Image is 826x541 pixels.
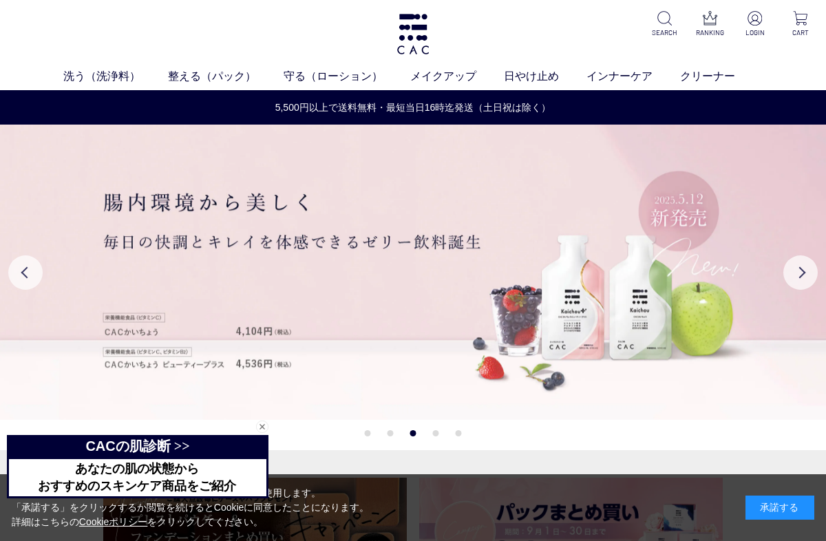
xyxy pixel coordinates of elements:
a: RANKING [695,11,724,38]
button: Previous [8,255,43,290]
a: メイクアップ [410,68,504,85]
p: LOGIN [741,28,770,38]
p: SEARCH [650,28,679,38]
a: Cookieポリシー [79,516,148,527]
a: CART [786,11,815,38]
img: logo [395,14,431,54]
div: 承諾する [745,496,814,520]
a: 5,500円以上で送料無料・最短当日16時迄発送（土日祝は除く） [1,100,825,115]
div: 当サイトでは、お客様へのサービス向上のためにCookieを使用します。 「承諾する」をクリックするか閲覧を続けるとCookieに同意したことになります。 詳細はこちらの をクリックしてください。 [12,486,370,529]
a: インナーケア [586,68,680,85]
button: Next [783,255,818,290]
a: SEARCH [650,11,679,38]
a: 洗う（洗浄料） [63,68,168,85]
p: RANKING [695,28,724,38]
a: 日やけ止め [504,68,586,85]
a: 整える（パック） [168,68,284,85]
button: 3 of 5 [410,430,416,436]
a: クリーナー [680,68,763,85]
a: 守る（ローション） [284,68,410,85]
button: 1 of 5 [365,430,371,436]
a: LOGIN [741,11,770,38]
p: CART [786,28,815,38]
button: 2 of 5 [388,430,394,436]
button: 4 of 5 [433,430,439,436]
button: 5 of 5 [456,430,462,436]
